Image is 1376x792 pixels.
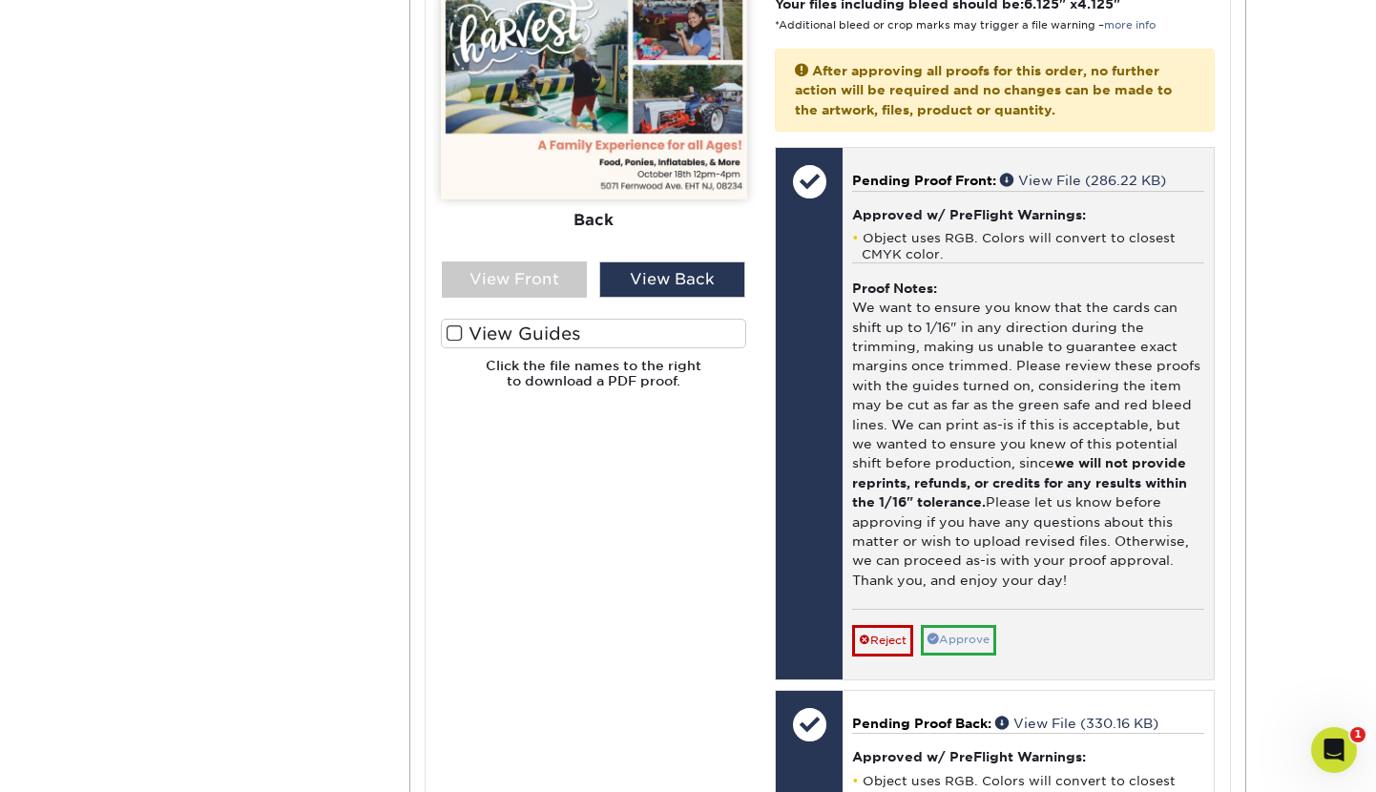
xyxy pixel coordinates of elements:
a: Approve [921,625,996,655]
div: We want to ensure you know that the cards can shift up to 1/16" in any direction during the trimm... [852,262,1204,610]
a: View File (286.22 KB) [1000,173,1166,188]
iframe: Intercom live chat [1311,727,1357,773]
strong: Proof Notes: [852,281,937,296]
label: View Guides [441,319,747,348]
small: *Additional bleed or crop marks may trigger a file warning – [775,19,1156,31]
a: more info [1104,19,1156,31]
span: 1 [1350,727,1366,742]
a: View File (330.16 KB) [995,716,1158,731]
b: we will not provide reprints, refunds, or credits for any results within the 1/16" tolerance. [852,455,1187,510]
div: Back [441,200,747,242]
div: View Front [442,261,588,298]
h4: Approved w/ PreFlight Warnings: [852,207,1204,222]
span: Pending Proof Back: [852,716,991,731]
li: Object uses RGB. Colors will convert to closest CMYK color. [852,230,1204,262]
h6: Click the file names to the right to download a PDF proof. [441,358,747,405]
span: Pending Proof Front: [852,173,996,188]
a: Reject [852,625,913,656]
h4: Approved w/ PreFlight Warnings: [852,749,1204,764]
div: View Back [599,261,745,298]
strong: After approving all proofs for this order, no further action will be required and no changes can ... [795,63,1172,117]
